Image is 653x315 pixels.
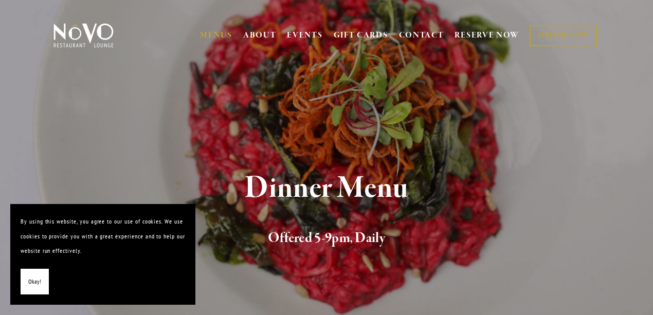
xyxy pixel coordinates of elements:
button: Okay! [21,269,49,295]
span: Okay! [28,274,41,289]
h1: Dinner Menu [68,172,585,205]
a: ORDER NOW [530,25,597,46]
p: By using this website, you agree to our use of cookies. We use cookies to provide you with a grea... [21,214,185,258]
a: GIFT CARDS [334,26,388,45]
a: EVENTS [287,30,322,41]
a: MENUS [200,30,232,41]
a: CONTACT [399,26,444,45]
a: ABOUT [243,30,277,41]
img: Novo Restaurant &amp; Lounge [51,23,116,48]
a: RESERVE NOW [455,26,519,45]
section: Cookie banner [10,204,195,305]
h2: Offered 5-9pm, Daily [68,228,585,249]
